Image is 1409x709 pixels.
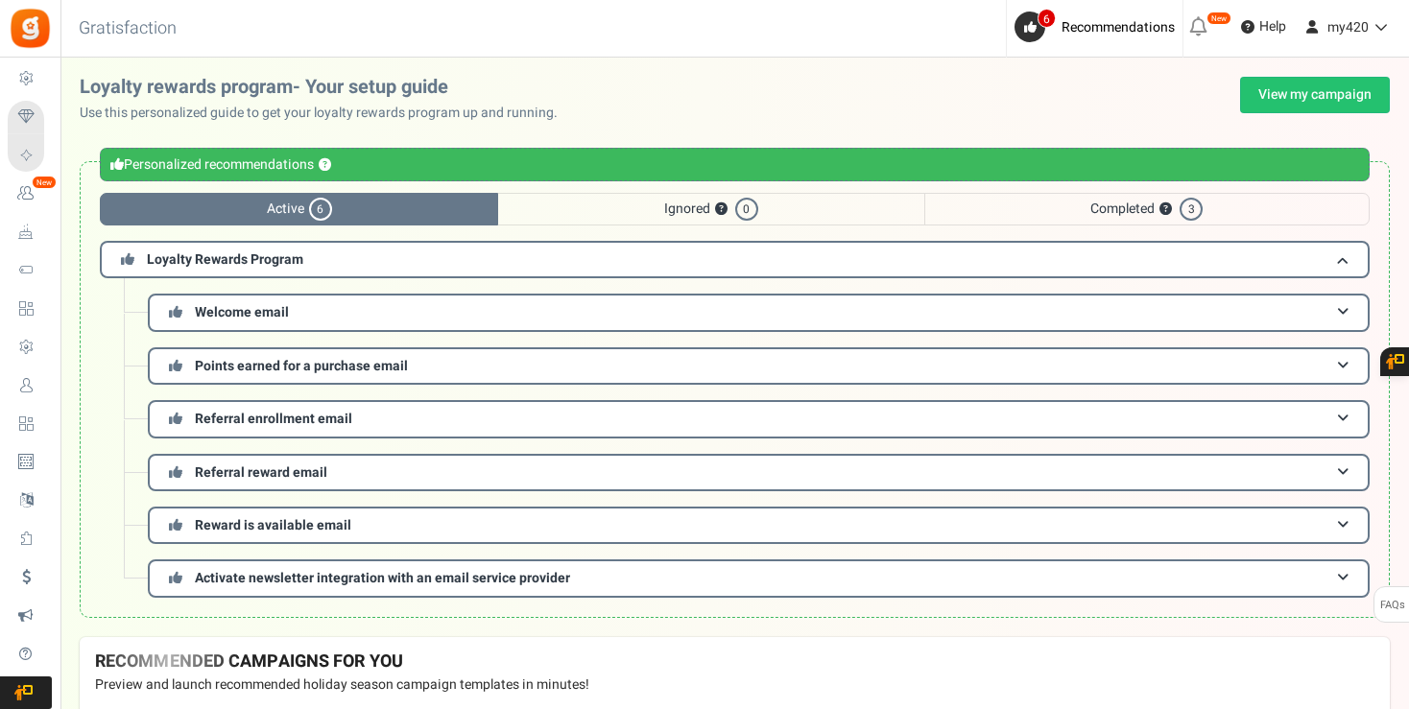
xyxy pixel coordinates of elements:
h2: Loyalty rewards program- Your setup guide [80,77,573,98]
em: New [1206,12,1231,25]
a: New [8,177,52,210]
span: 6 [1038,9,1056,28]
span: 3 [1180,198,1203,221]
h3: Gratisfaction [58,10,198,48]
span: 0 [735,198,758,221]
button: ? [1159,203,1172,216]
span: Ignored [498,193,923,225]
p: Use this personalized guide to get your loyalty rewards program up and running. [80,104,573,123]
span: Welcome email [195,302,289,322]
span: Loyalty Rewards Program [147,249,303,270]
a: 6 Recommendations [1015,12,1182,42]
div: Personalized recommendations [100,148,1370,181]
span: Referral reward email [195,462,327,483]
em: New [32,176,57,189]
h4: RECOMMENDED CAMPAIGNS FOR YOU [95,652,1374,672]
span: 6 [309,198,332,221]
span: Reward is available email [195,515,351,535]
a: View my campaign [1240,77,1390,113]
span: Active [100,193,498,225]
a: Help [1233,12,1294,42]
span: Points earned for a purchase email [195,356,408,376]
span: Completed [924,193,1370,225]
span: my420 [1327,17,1369,37]
button: ? [715,203,728,216]
span: FAQs [1379,587,1405,624]
img: Gratisfaction [9,7,52,50]
button: ? [319,159,331,172]
span: Help [1254,17,1286,36]
span: Recommendations [1062,17,1175,37]
span: Referral enrollment email [195,409,352,429]
p: Preview and launch recommended holiday season campaign templates in minutes! [95,675,1374,695]
span: Activate newsletter integration with an email service provider [195,568,570,588]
